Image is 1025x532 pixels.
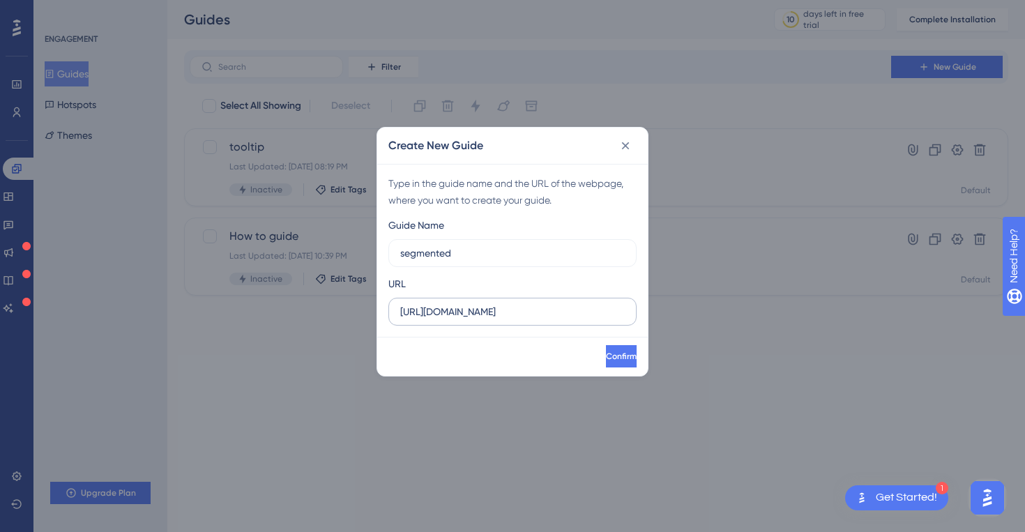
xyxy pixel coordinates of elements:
[845,485,948,510] div: Open Get Started! checklist, remaining modules: 1
[876,490,937,506] div: Get Started!
[400,304,625,319] input: https://www.example.com
[966,477,1008,519] iframe: UserGuiding AI Assistant Launcher
[853,489,870,506] img: launcher-image-alternative-text
[388,137,483,154] h2: Create New Guide
[388,175,637,208] div: Type in the guide name and the URL of the webpage, where you want to create your guide.
[388,217,444,234] div: Guide Name
[400,245,625,261] input: How to Create
[388,275,406,292] div: URL
[936,482,948,494] div: 1
[606,351,637,362] span: Confirm
[33,3,87,20] span: Need Help?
